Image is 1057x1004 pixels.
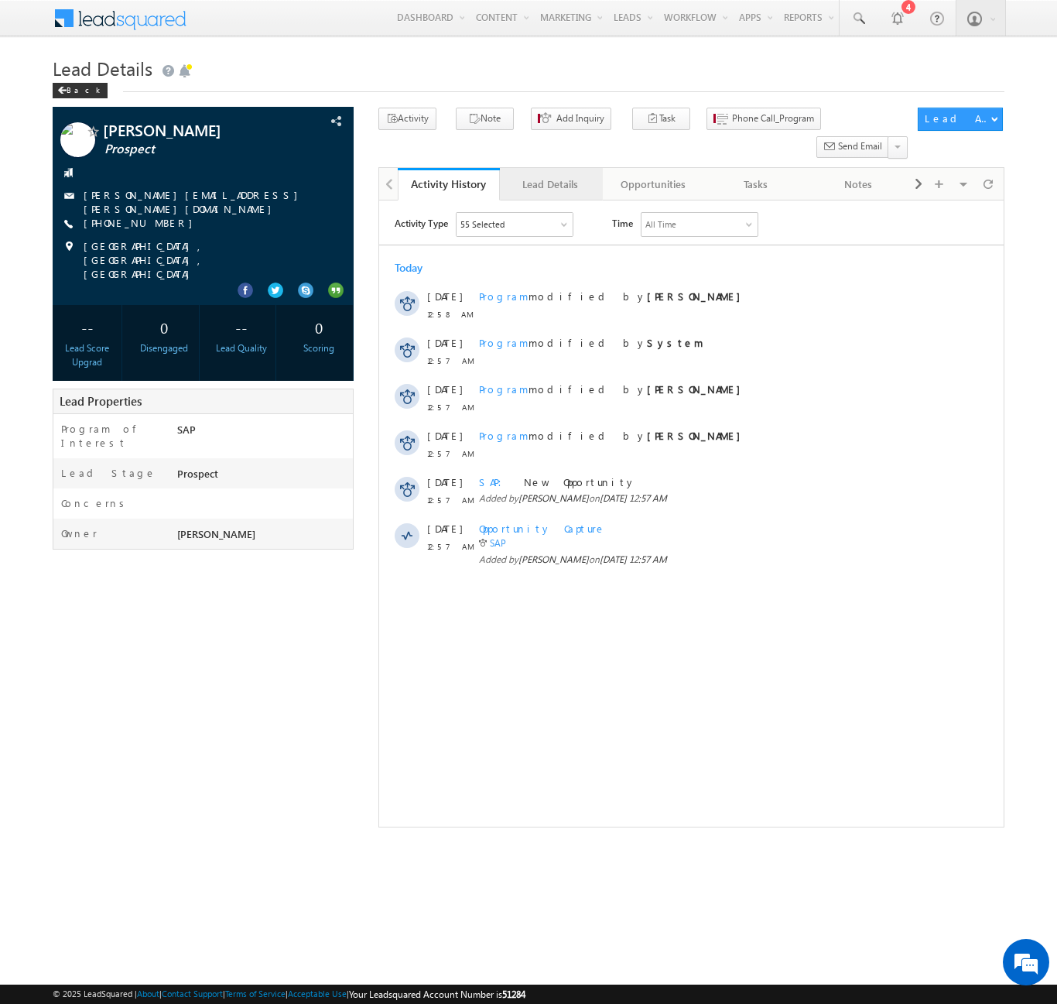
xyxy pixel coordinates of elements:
[48,293,94,307] span: 12:57 AM
[61,422,162,450] label: Program of Interest
[104,142,290,157] span: Prospect
[531,108,611,130] button: Add Inquiry
[15,12,69,35] span: Activity Type
[918,108,1003,131] button: Lead Actions
[134,341,195,355] div: Disengaged
[615,175,691,194] div: Opportunities
[221,353,288,365] span: [DATE] 12:57 AM
[100,89,149,102] span: Program
[48,153,94,167] span: 12:57 AM
[61,466,156,480] label: Lead Stage
[60,393,142,409] span: Lead Properties
[502,989,525,1000] span: 51284
[48,321,83,335] span: [DATE]
[349,989,525,1000] span: Your Leadsquared Account Number is
[53,82,115,95] a: Back
[268,228,369,242] strong: [PERSON_NAME]
[100,182,369,196] span: modified by
[717,175,793,194] div: Tasks
[288,313,349,341] div: 0
[145,275,257,288] span: New Opportunity
[53,56,152,81] span: Lead Details
[84,239,326,281] span: [GEOGRAPHIC_DATA], [GEOGRAPHIC_DATA], [GEOGRAPHIC_DATA]
[100,275,132,288] span: SAP
[56,313,118,341] div: --
[456,108,514,130] button: Note
[100,291,556,305] span: Added by on
[48,182,83,196] span: [DATE]
[816,136,889,159] button: Send Email
[500,168,602,200] a: Lead Details
[61,496,130,510] label: Concerns
[48,275,83,289] span: [DATE]
[838,139,882,153] span: Send Email
[632,108,690,130] button: Task
[100,135,149,149] span: Program
[53,83,108,98] div: Back
[233,12,254,35] span: Time
[100,228,369,242] span: modified by
[81,17,125,31] div: 55 Selected
[398,168,500,200] a: Activity History
[48,228,83,242] span: [DATE]
[512,175,588,194] div: Lead Details
[48,89,83,103] span: [DATE]
[100,135,324,149] span: modified by
[268,135,324,149] strong: System
[378,108,436,130] button: Activity
[61,526,97,540] label: Owner
[48,339,94,353] span: 12:57 AM
[48,107,94,121] span: 12:58 AM
[48,135,83,149] span: [DATE]
[288,341,349,355] div: Scoring
[84,216,200,231] span: [PHONE_NUMBER]
[211,313,272,341] div: --
[100,228,149,242] span: Program
[268,89,369,102] strong: [PERSON_NAME]
[134,313,195,341] div: 0
[103,122,289,138] span: [PERSON_NAME]
[706,108,821,130] button: Phone Call_Program
[409,176,488,191] div: Activity History
[56,341,118,369] div: Lead Score Upgrad
[48,200,94,214] span: 12:57 AM
[177,527,255,540] span: [PERSON_NAME]
[603,168,705,200] a: Opportunities
[732,111,814,125] span: Phone Call_Program
[60,122,95,163] img: Profile photo
[15,60,66,74] div: Today
[173,422,353,444] div: SAP
[225,989,286,999] a: Terms of Service
[705,168,807,200] a: Tasks
[139,292,210,303] span: [PERSON_NAME]
[556,111,604,125] span: Add Inquiry
[100,321,227,334] span: Opportunity Capture
[137,989,159,999] a: About
[100,352,556,366] span: Added by on
[266,17,297,31] div: All Time
[807,168,909,200] a: Notes
[819,175,895,194] div: Notes
[925,111,990,125] div: Lead Actions
[77,12,193,36] div: Sales Activity,Program,Email Bounced,Email Link Clicked,Email Marked Spam & 50 more..
[100,89,369,103] span: modified by
[173,466,353,488] div: Prospect
[288,989,347,999] a: Acceptable Use
[268,182,369,195] strong: [PERSON_NAME]
[48,246,94,260] span: 12:57 AM
[53,987,525,1002] span: © 2025 LeadSquared | | | | |
[139,353,210,365] span: [PERSON_NAME]
[221,292,288,303] span: [DATE] 12:57 AM
[111,337,127,348] a: SAP
[162,989,223,999] a: Contact Support
[84,188,306,215] a: [PERSON_NAME][EMAIL_ADDRESS][PERSON_NAME][DOMAIN_NAME]
[211,341,272,355] div: Lead Quality
[100,182,149,195] span: Program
